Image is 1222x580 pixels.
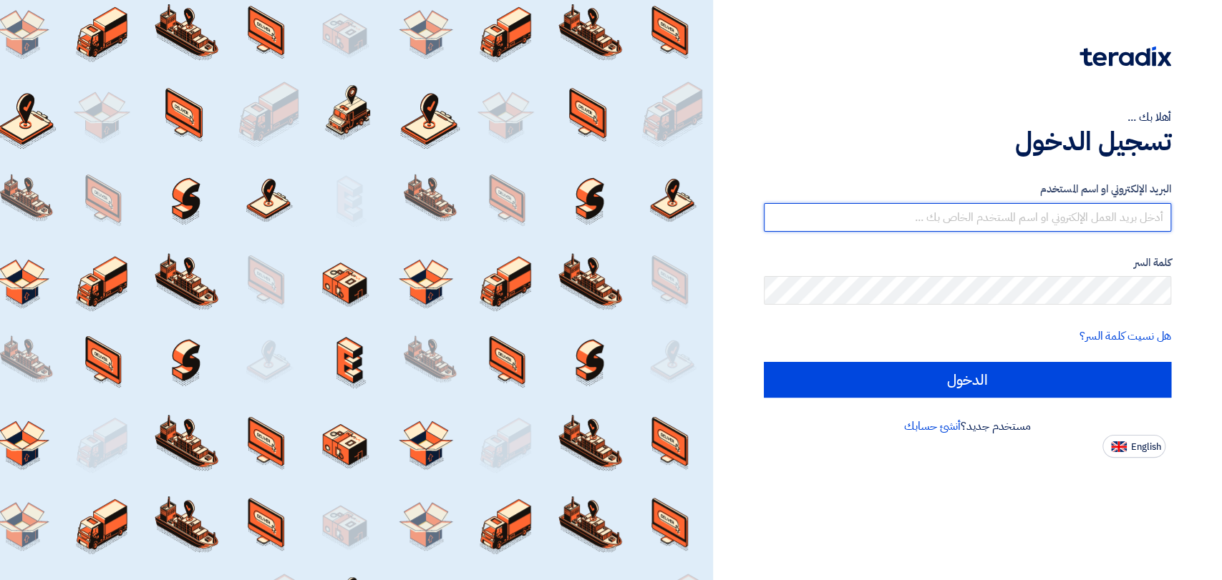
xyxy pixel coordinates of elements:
div: أهلا بك ... [764,109,1171,126]
img: en-US.png [1111,441,1127,452]
button: English [1102,435,1165,458]
a: هل نسيت كلمة السر؟ [1080,328,1171,345]
input: الدخول [764,362,1171,398]
span: English [1131,442,1161,452]
a: أنشئ حسابك [904,418,961,435]
input: أدخل بريد العمل الإلكتروني او اسم المستخدم الخاص بك ... [764,203,1171,232]
label: كلمة السر [764,255,1171,271]
div: مستخدم جديد؟ [764,418,1171,435]
img: Teradix logo [1080,46,1171,67]
label: البريد الإلكتروني او اسم المستخدم [764,181,1171,197]
h1: تسجيل الدخول [764,126,1171,157]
